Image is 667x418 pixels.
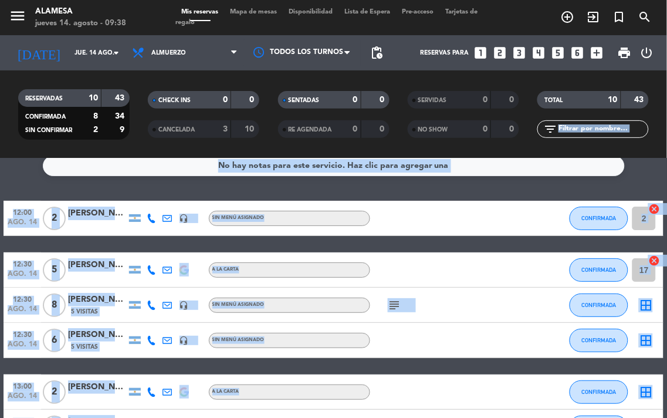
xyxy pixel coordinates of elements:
[43,380,66,404] span: 2
[175,9,224,15] span: Mis reservas
[531,45,546,60] i: looks_4
[25,96,63,102] span: RESERVADAS
[180,265,189,275] img: google-logo.png
[43,294,66,317] span: 8
[158,127,195,133] span: CANCELADA
[9,7,26,25] i: menu
[353,96,358,104] strong: 0
[180,214,189,223] i: headset_mic
[245,125,257,133] strong: 10
[212,389,239,394] span: A LA CARTA
[68,380,127,394] div: [PERSON_NAME]
[43,207,66,230] span: 2
[223,125,228,133] strong: 3
[418,97,447,103] span: SERVIDAS
[289,97,320,103] span: SENTADAS
[473,45,488,60] i: looks_one
[483,125,487,133] strong: 0
[115,94,127,102] strong: 43
[180,387,189,397] img: google-logo.png
[582,302,617,308] span: CONFIRMADA
[617,46,631,60] span: print
[8,270,37,284] span: ago. 14
[561,10,575,24] i: add_circle_outline
[396,9,439,15] span: Pre-acceso
[8,305,37,319] span: ago. 14
[483,96,487,104] strong: 0
[570,207,628,230] button: CONFIRMADA
[570,380,628,404] button: CONFIRMADA
[570,258,628,282] button: CONFIRMADA
[68,258,127,272] div: [PERSON_NAME]
[353,125,358,133] strong: 0
[8,392,37,406] span: ago. 14
[648,255,660,267] i: cancel
[25,127,72,133] span: SIN CONFIRMAR
[582,215,617,221] span: CONFIRMADA
[43,329,66,352] span: 6
[636,35,658,70] div: LOG OUT
[151,49,186,56] span: Almuerzo
[289,127,332,133] span: RE AGENDADA
[635,96,646,104] strong: 43
[212,338,265,342] span: Sin menú asignado
[587,10,601,24] i: exit_to_app
[212,302,265,307] span: Sin menú asignado
[8,257,37,270] span: 12:30
[570,329,628,352] button: CONFIRMADA
[418,127,448,133] span: NO SHOW
[250,96,257,104] strong: 0
[9,41,69,66] i: [DATE]
[212,215,265,220] span: Sin menú asignado
[224,9,283,15] span: Mapa de mesas
[640,46,654,60] i: power_settings_new
[582,389,617,395] span: CONFIRMADA
[509,96,516,104] strong: 0
[8,341,37,354] span: ago. 14
[543,122,557,136] i: filter_list
[89,94,98,102] strong: 10
[283,9,338,15] span: Disponibilidad
[380,96,387,104] strong: 0
[544,97,563,103] span: TOTAL
[370,46,384,60] span: pending_actions
[8,218,37,232] span: ago. 14
[612,10,627,24] i: turned_in_not
[120,126,127,134] strong: 9
[180,301,189,310] i: headset_mic
[35,18,126,29] div: jueves 14. agosto - 09:38
[338,9,396,15] span: Lista de Espera
[638,10,652,24] i: search
[639,298,653,312] i: border_all
[158,97,191,103] span: CHECK INS
[380,125,387,133] strong: 0
[8,379,37,392] span: 13:00
[115,112,127,120] strong: 34
[420,49,469,56] span: Reservas para
[71,342,98,352] span: 5 Visitas
[648,203,660,215] i: cancel
[8,205,37,218] span: 12:00
[8,292,37,305] span: 12:30
[512,45,527,60] i: looks_3
[68,207,127,220] div: [PERSON_NAME]
[43,258,66,282] span: 5
[223,96,228,104] strong: 0
[509,125,516,133] strong: 0
[639,385,653,399] i: border_all
[608,96,618,104] strong: 10
[218,159,449,173] div: No hay notas para este servicio. Haz clic para agregar una
[8,327,37,341] span: 12:30
[639,333,653,348] i: border_all
[71,307,98,316] span: 5 Visitas
[212,267,239,272] span: A LA CARTA
[35,6,126,18] div: Alamesa
[582,337,617,343] span: CONFIRMADA
[180,336,189,345] i: headset_mic
[68,293,127,306] div: [PERSON_NAME]
[388,298,402,312] i: subject
[68,328,127,342] div: [PERSON_NAME]
[492,45,507,60] i: looks_two
[25,114,66,120] span: CONFIRMADA
[589,45,604,60] i: add_box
